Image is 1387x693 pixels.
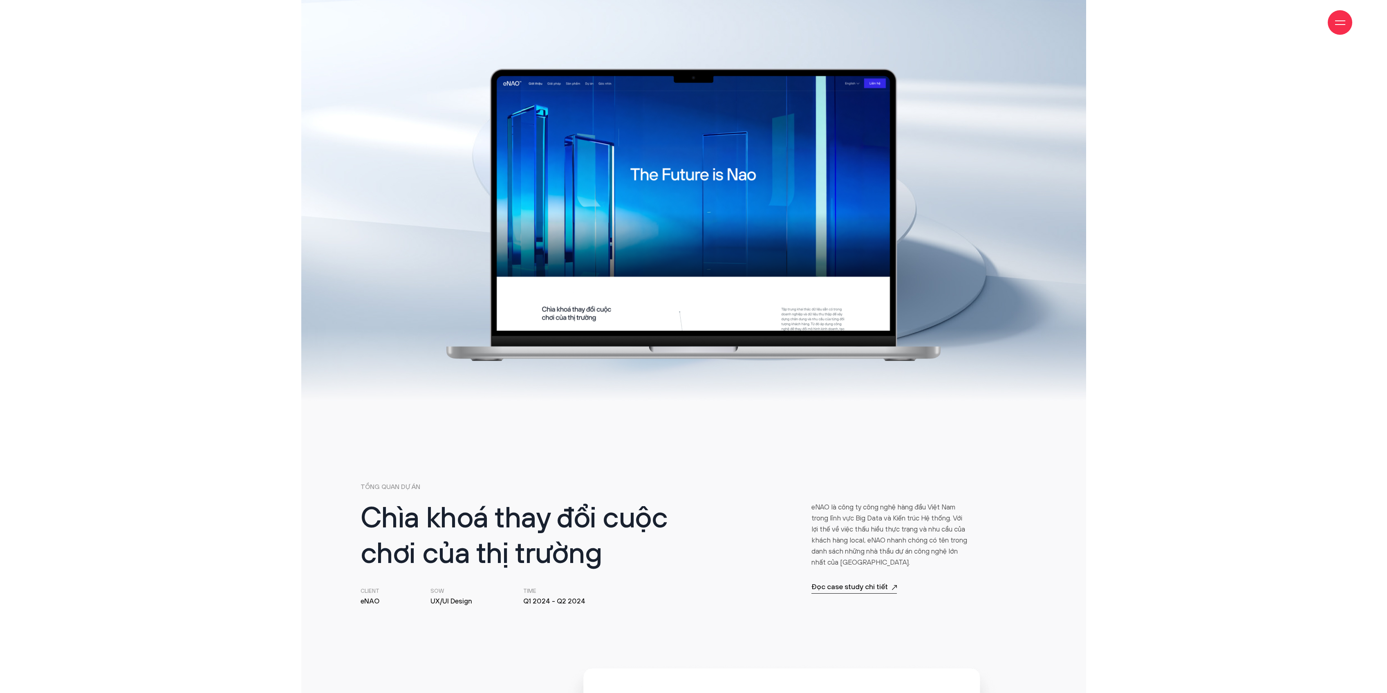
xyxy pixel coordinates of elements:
[811,582,897,593] p: Đọc case study chi tiết
[361,502,688,573] h2: Chìa khoá thay đổi cuộc chơi của thị trường
[811,502,970,568] p: eNAO là công ty công nghệ hàng đầu Việt Nam trong lĩnh vực Big Data và Kiến trúc Hệ thống. Với lợ...
[361,482,1027,492] p: TỔNG QUAN DỰ ÁN
[430,587,472,596] small: SOW
[361,587,379,596] small: Client
[430,587,472,607] li: UX/UI Design
[361,587,379,607] li: eNAO
[523,587,585,596] small: Time
[523,587,585,607] li: Q1 2024 - Q2 2024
